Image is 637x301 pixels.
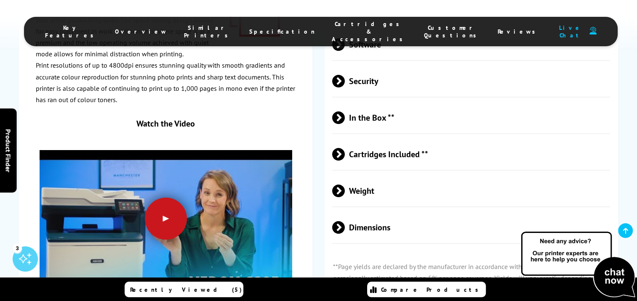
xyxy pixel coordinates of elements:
span: Key Features [45,24,98,39]
span: Cartridges Included ** [332,138,610,170]
a: Recently Viewed (5) [125,282,243,297]
span: Compare Products [381,286,483,293]
span: Weight [332,175,610,206]
span: Live Chat [557,24,585,39]
span: Cartridges & Accessories [332,20,407,43]
span: Overview [115,28,167,35]
p: Print resolutions of up to 4800dpi ensures stunning quality with smooth gradients and accurate co... [36,60,296,106]
span: Security [332,65,610,97]
a: Compare Products [367,282,486,297]
img: user-headset-duotone.svg [589,27,597,35]
img: Open Live Chat window [519,230,637,299]
span: Product Finder [4,129,13,172]
div: 3 [13,243,22,253]
span: Specification [249,28,315,35]
span: In the Box ** [332,102,610,133]
span: Reviews [498,28,540,35]
div: Watch the Video [40,118,292,129]
span: Dimensions [332,211,610,243]
span: Customer Questions [424,24,481,39]
span: Similar Printers [184,24,232,39]
span: Recently Viewed (5) [130,286,242,293]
